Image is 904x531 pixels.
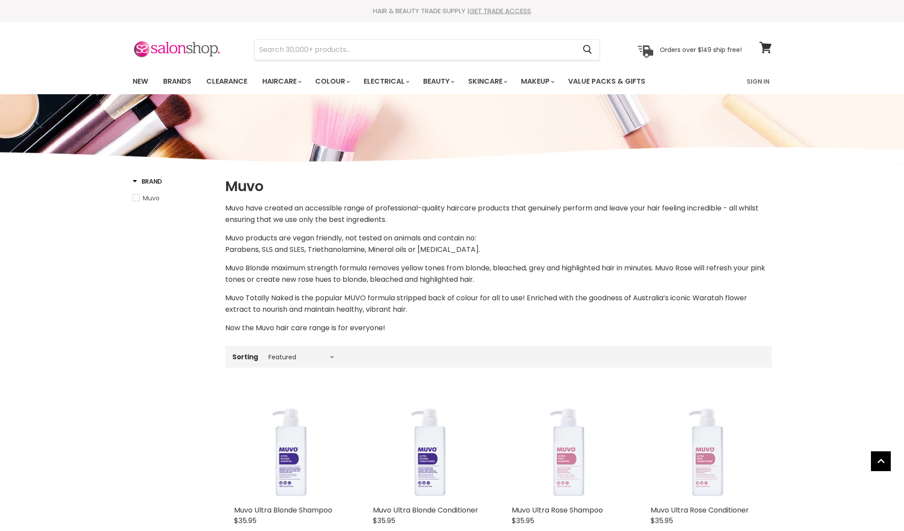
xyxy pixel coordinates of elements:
[373,389,485,501] img: Muvo Ultra Blonde Conditioner
[234,505,332,515] a: Muvo Ultra Blonde Shampoo
[126,69,697,94] ul: Main menu
[512,516,534,526] span: $35.95
[256,72,307,91] a: Haircare
[225,233,476,243] span: Muvo products are vegan friendly, not tested on animals and contain no:
[576,40,599,60] button: Search
[225,262,772,285] p: efresh your pink tones or create new rose hues to blonde, bleached and highlighted hair.
[225,203,759,225] span: Muvo have created an accessible range of professional-quality haircare products that genuinely pe...
[255,40,576,60] input: Search
[741,72,775,91] a: Sign In
[122,7,783,15] div: HAIR & BEAUTY TRADE SUPPLY |
[417,72,460,91] a: Beauty
[373,389,485,501] a: Muvo Ultra Blonde Conditioner Muvo Ultra Blonde Conditioner
[133,177,163,186] h3: Brand
[200,72,254,91] a: Clearance
[254,39,600,60] form: Product
[373,516,395,526] span: $35.95
[512,389,624,501] img: Muvo Ultra Rose Shampoo
[232,353,258,361] label: Sorting
[651,389,763,501] img: Muvo Ultra Rose Conditioner
[225,292,772,315] p: Muvo Totally Naked is the popular MUVO formula stripped back of colour for all to use! Enriched w...
[122,69,783,94] nav: Main
[651,505,749,515] a: Muvo Ultra Rose Conditioner
[126,72,155,91] a: New
[469,6,531,15] a: GET TRADE ACCESS
[512,505,603,515] a: Muvo Ultra Rose Shampoo
[309,72,355,91] a: Colour
[234,516,257,526] span: $35.95
[234,389,346,501] img: Muvo Ultra Blonde Shampoo
[373,505,478,515] a: Muvo Ultra Blonde Conditioner
[225,322,772,334] p: Now the Muvo hair care range is for everyone!
[156,72,198,91] a: Brands
[651,516,673,526] span: $35.95
[225,244,480,254] span: Parabens, SLS and SLES, Triethanolamine, Mineral oils or [MEDICAL_DATA].
[143,194,160,203] span: Muvo
[514,72,560,91] a: Makeup
[357,72,415,91] a: Electrical
[234,389,346,501] a: Muvo Ultra Blonde Shampoo Muvo Ultra Blonde Shampoo
[660,45,742,53] p: Orders over $149 ship free!
[461,72,513,91] a: Skincare
[860,490,895,522] iframe: Gorgias live chat messenger
[133,193,214,203] a: Muvo
[562,72,652,91] a: Value Packs & Gifts
[225,263,709,273] span: Muvo Blonde maximum strength formula removes yellow tones from blonde, bleached, grey and highlig...
[225,177,772,195] h1: Muvo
